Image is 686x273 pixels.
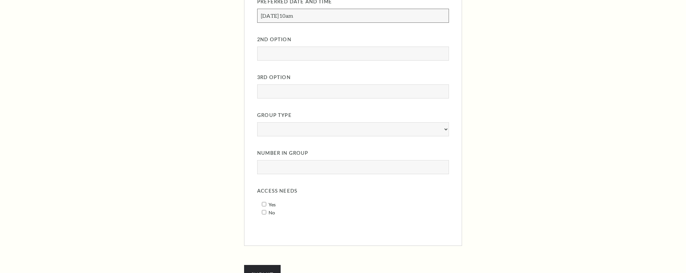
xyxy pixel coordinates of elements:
[257,36,449,44] label: 2nd Option
[257,73,449,82] label: 3rd Option
[269,202,276,207] label: Yes
[269,210,275,215] label: No
[257,187,449,195] label: Access Needs
[257,149,449,157] label: Number in Group
[257,111,449,120] label: Group Type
